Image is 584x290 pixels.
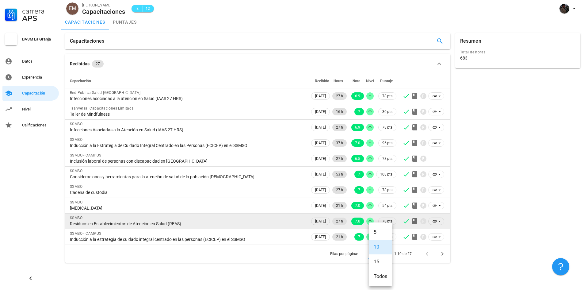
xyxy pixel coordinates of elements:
span: Capacitación [70,79,91,83]
span: SSMSO [70,169,82,173]
div: Experiencia [22,75,56,80]
span: SSMSO [70,137,82,142]
div: Residuos en Establecimientos de Atención en Salud (REAS) [70,221,305,226]
a: Experiencia [2,70,59,85]
span: Tranversal Capacitaciones Limitada [70,106,134,110]
a: puntajes [109,15,141,29]
div: 10 [368,251,373,257]
span: 6.5 [355,155,360,162]
span: 12 [145,6,150,12]
div: avatar [559,4,569,14]
span: 6.9 [355,92,360,100]
span: 6.9 [355,124,360,131]
span: 16 h [336,108,343,115]
span: 78 pts [382,93,392,99]
a: capacitaciones [61,15,109,29]
div: Total de horas [460,49,575,55]
span: 96 pts [382,140,392,146]
span: EM [69,2,76,15]
div: avatar [66,2,78,15]
a: Nivel [2,102,59,117]
span: 7 [358,186,360,194]
a: Calificaciones [2,118,59,133]
div: Carrera [22,7,56,15]
span: 78 pts [382,218,392,224]
span: SSMSO [70,122,82,126]
div: DASM La Granja [22,37,56,42]
div: Capacitaciones [82,8,125,15]
span: [DATE] [315,140,326,146]
span: E [135,6,140,12]
span: [DATE] [315,124,326,131]
span: 7.0 [355,218,360,225]
div: Nivel [22,107,56,112]
div: Consideraciones y herramientas para la atención de salud de la población [DEMOGRAPHIC_DATA] [70,174,305,180]
span: 53 h [336,171,343,178]
div: Capacitaciones [70,33,104,49]
div: Inducción a la estrategia de cuidado integral centrado en las personas (ECICEP) en el SSMSO [70,237,305,242]
span: 78 pts [382,124,392,130]
span: 27 h [336,155,343,162]
th: Puntaje [375,74,398,88]
div: 15 [374,259,387,265]
div: 10 [374,244,387,250]
div: Filas por página: [330,245,383,263]
span: 21 h [336,233,343,241]
div: Cadena de custodia [70,190,305,195]
div: Infecciones asociadas a la atención en Salud (IAAS 27 HRS) [70,96,305,101]
span: Nota [353,79,360,83]
div: Todos [374,273,387,279]
div: Calificaciones [22,123,56,128]
span: 7.0 [355,139,360,147]
span: 27 h [336,218,343,225]
div: 5 [374,229,387,235]
button: Página siguiente [437,248,448,259]
div: 683 [460,55,468,61]
th: Nivel [365,74,375,88]
a: Datos [2,54,59,69]
span: 7 [358,108,360,115]
span: SSMSO [70,200,82,204]
span: [DATE] [315,108,326,115]
span: 30 pts [382,109,392,115]
span: 27 h [336,92,343,100]
span: 7 [358,171,360,178]
span: Recibido [315,79,329,83]
span: 78 pts [382,187,392,193]
div: Datos [22,59,56,64]
div: Inclusión laboral de personas con discapacidad en [GEOGRAPHIC_DATA] [70,158,305,164]
span: 27 h [336,186,343,194]
span: 37 h [336,139,343,147]
th: Nota [348,74,365,88]
span: [DATE] [315,155,326,162]
div: 10Filas por página: [368,249,383,259]
div: Infecciones Asociadas a la Atención en Salud (IAAS 27 HRS) [70,127,305,133]
span: 54 pts [382,203,392,209]
span: Puntaje [380,79,393,83]
span: [DATE] [315,202,326,209]
span: [DATE] [315,93,326,99]
span: SSMSO - CAMPUS [70,153,101,157]
span: 21 h [336,202,343,209]
div: 1-10 de 27 [394,251,412,257]
div: Capacitación [22,91,56,96]
th: Recibido [310,74,331,88]
a: Capacitación [2,86,59,101]
div: [PERSON_NAME] [82,2,125,8]
span: 78 pts [382,156,392,162]
div: Taller de Mindfulness [70,111,305,117]
span: 7 [358,233,360,241]
span: Red Pública Salud [GEOGRAPHIC_DATA] [70,91,140,95]
th: Capacitación [65,74,310,88]
div: Inducción a la Estrategia de Cuidado Integral Centrado en las Personas (ECICEP) en el SSMSO [70,143,305,148]
span: SSMSO - CAMPUS [70,231,101,236]
span: 7.0 [355,202,360,209]
span: SSMSO [70,184,82,189]
span: SSMSO [70,216,82,220]
span: 27 [96,60,100,68]
th: Horas [331,74,348,88]
span: Nivel [366,79,374,83]
div: [MEDICAL_DATA] [70,205,305,211]
span: [DATE] [315,187,326,193]
button: Recibidas 27 [65,54,450,74]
